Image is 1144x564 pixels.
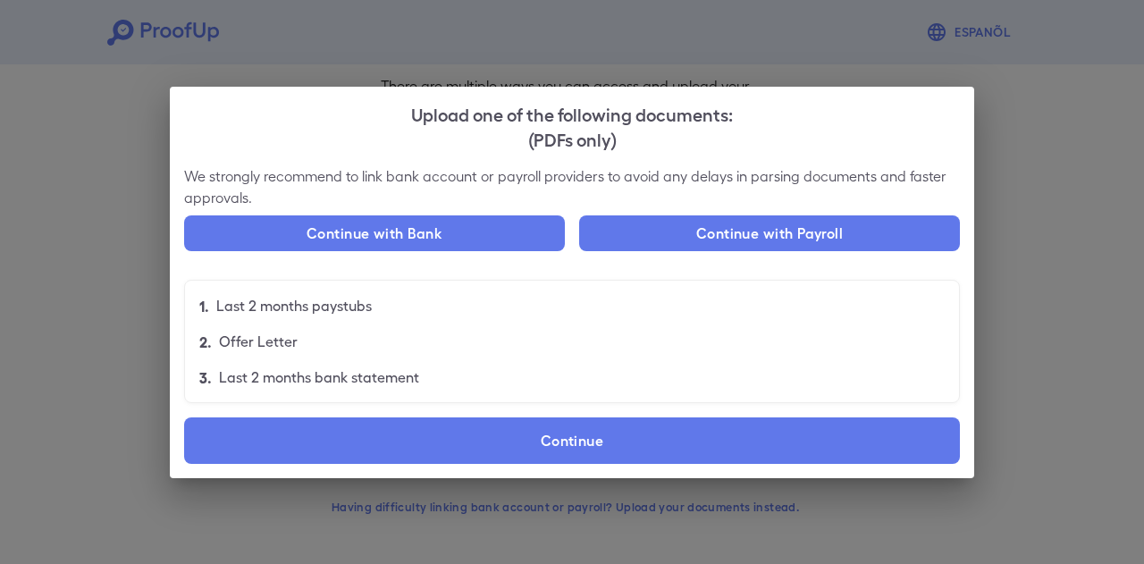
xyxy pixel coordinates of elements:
[184,417,960,464] label: Continue
[579,215,960,251] button: Continue with Payroll
[199,295,209,316] p: 1.
[219,331,298,352] p: Offer Letter
[199,331,212,352] p: 2.
[170,87,974,165] h2: Upload one of the following documents:
[184,165,960,208] p: We strongly recommend to link bank account or payroll providers to avoid any delays in parsing do...
[184,126,960,151] div: (PDFs only)
[219,366,419,388] p: Last 2 months bank statement
[199,366,212,388] p: 3.
[216,295,372,316] p: Last 2 months paystubs
[184,215,565,251] button: Continue with Bank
